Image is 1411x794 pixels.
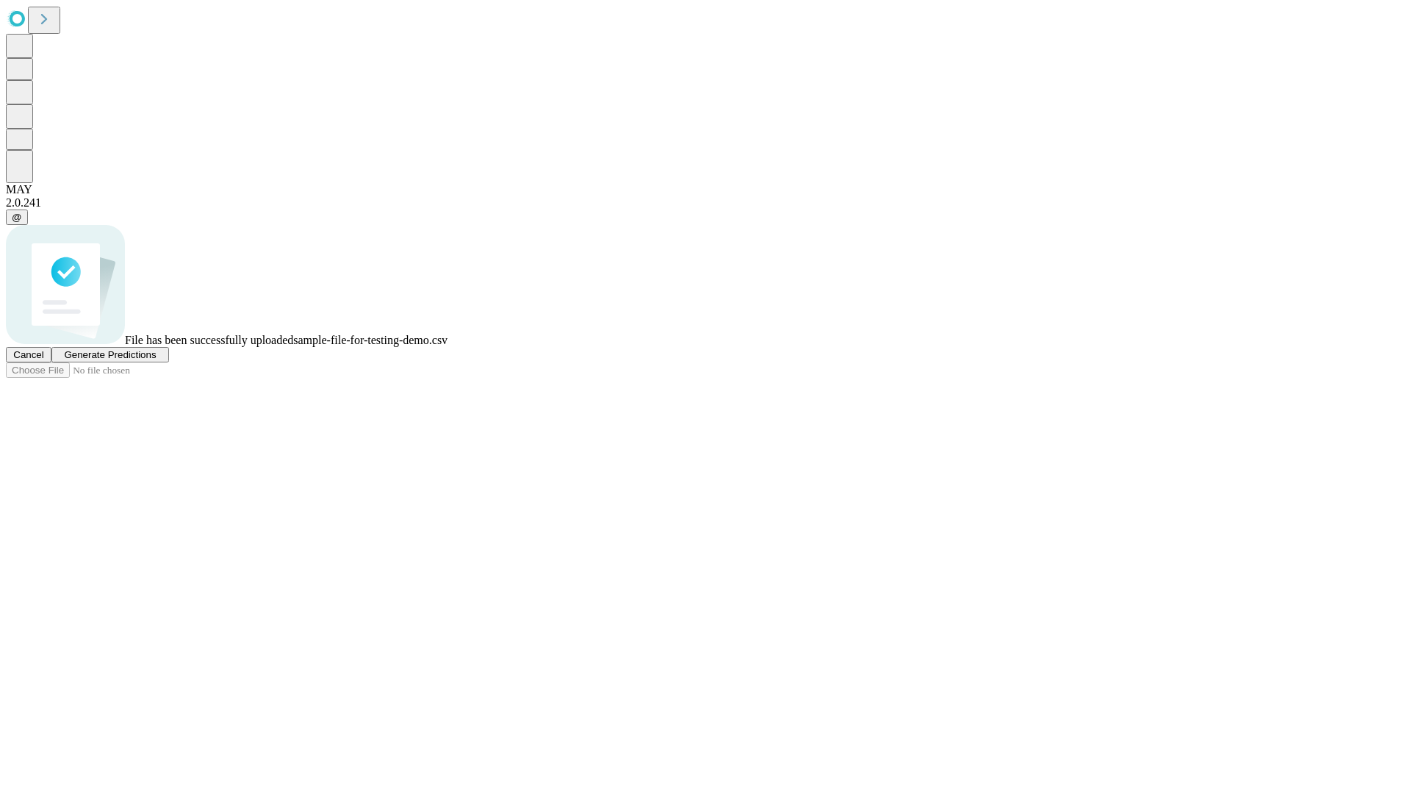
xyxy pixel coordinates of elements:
span: sample-file-for-testing-demo.csv [293,334,448,346]
div: 2.0.241 [6,196,1405,210]
button: Cancel [6,347,51,362]
span: Cancel [13,349,44,360]
span: Generate Predictions [64,349,156,360]
span: File has been successfully uploaded [125,334,293,346]
button: @ [6,210,28,225]
div: MAY [6,183,1405,196]
button: Generate Predictions [51,347,169,362]
span: @ [12,212,22,223]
